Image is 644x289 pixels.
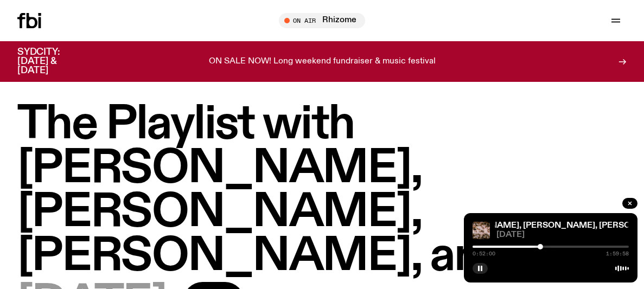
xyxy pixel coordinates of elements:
[17,103,627,279] h1: The Playlist with [PERSON_NAME], [PERSON_NAME], [PERSON_NAME], and Raf
[279,13,365,28] button: On AirRhizome
[606,251,629,256] span: 1:59:58
[473,251,495,256] span: 0:52:00
[209,57,436,67] p: ON SALE NOW! Long weekend fundraiser & music festival
[17,48,87,75] h3: SYDCITY: [DATE] & [DATE]
[496,231,629,239] span: [DATE]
